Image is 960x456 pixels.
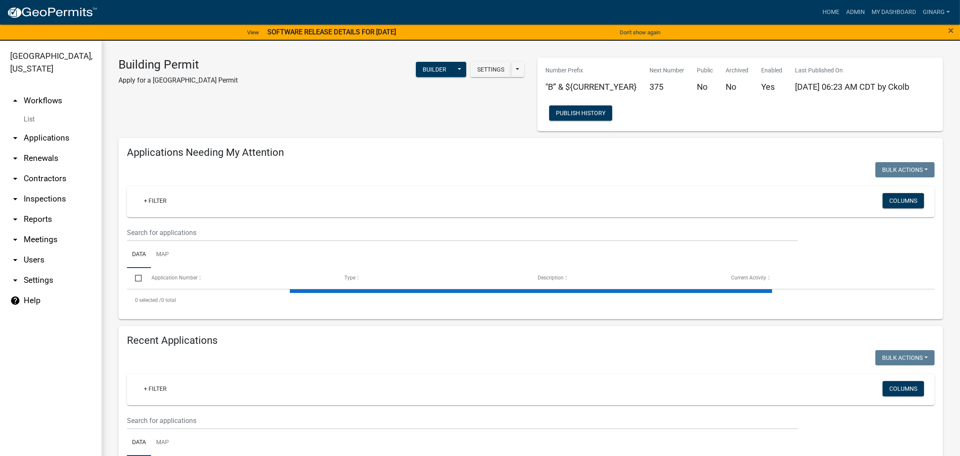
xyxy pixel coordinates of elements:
span: [DATE] 06:23 AM CDT by Ckolb [795,82,910,92]
h5: No [726,82,749,92]
h5: 375 [650,82,685,92]
i: arrow_drop_down [10,133,20,143]
span: 0 selected / [135,297,161,303]
a: View [244,25,262,39]
datatable-header-cell: Current Activity [723,268,916,288]
strong: SOFTWARE RELEASE DETAILS FOR [DATE] [267,28,396,36]
datatable-header-cell: Type [336,268,530,288]
i: arrow_drop_down [10,214,20,224]
button: Columns [883,381,924,396]
a: My Dashboard [868,4,919,20]
input: Search for applications [127,412,798,429]
i: arrow_drop_up [10,96,20,106]
h4: Applications Needing My Attention [127,146,935,159]
button: Columns [883,193,924,208]
datatable-header-cell: Description [530,268,723,288]
span: Application Number [151,275,198,281]
a: + Filter [137,381,173,396]
button: Builder [416,62,453,77]
button: Settings [470,62,511,77]
p: Number Prefix [546,66,637,75]
datatable-header-cell: Select [127,268,143,288]
a: + Filter [137,193,173,208]
i: arrow_drop_down [10,275,20,285]
button: Bulk Actions [875,350,935,365]
p: Enabled [762,66,783,75]
a: ginarg [919,4,953,20]
i: help [10,296,20,306]
span: Type [344,275,355,281]
p: Next Number [650,66,685,75]
i: arrow_drop_down [10,255,20,265]
button: Bulk Actions [875,162,935,177]
div: 0 total [127,290,935,311]
span: × [948,25,954,36]
p: Last Published On [795,66,910,75]
i: arrow_drop_down [10,235,20,245]
p: Archived [726,66,749,75]
i: arrow_drop_down [10,153,20,163]
h5: Yes [762,82,783,92]
a: Home [819,4,843,20]
button: Don't show again [616,25,664,39]
button: Close [948,25,954,36]
button: Publish History [549,105,612,121]
span: Description [538,275,564,281]
i: arrow_drop_down [10,174,20,184]
p: Public [697,66,713,75]
i: arrow_drop_down [10,194,20,204]
datatable-header-cell: Application Number [143,268,336,288]
a: Map [151,241,174,268]
h3: Building Permit [118,58,238,72]
h4: Recent Applications [127,334,935,347]
wm-modal-confirm: Workflow Publish History [549,110,612,117]
p: Apply for a [GEOGRAPHIC_DATA] Permit [118,75,238,86]
a: Data [127,241,151,268]
h5: "B” & ${CURRENT_YEAR} [546,82,637,92]
h5: No [697,82,713,92]
a: Admin [843,4,868,20]
span: Current Activity [731,275,766,281]
input: Search for applications [127,224,798,241]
